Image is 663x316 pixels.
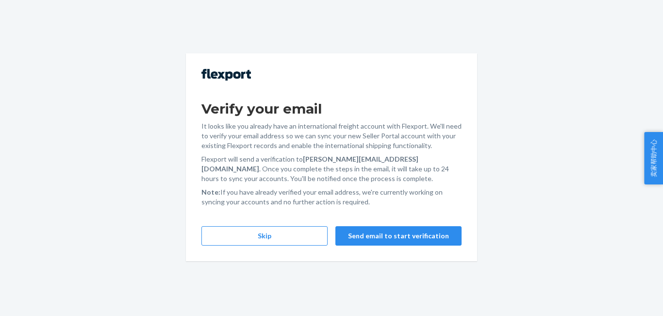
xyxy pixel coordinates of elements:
[201,187,462,207] p: If you have already verified your email address, we're currently working on syncing your accounts...
[201,121,462,150] p: It looks like you already have an international freight account with Flexport. We'll need to veri...
[644,132,663,184] button: 卖家帮助中心
[201,154,462,183] p: Flexport will send a verification to . Once you complete the steps in the email, it will take up ...
[201,69,251,81] img: Flexport logo
[201,188,220,196] strong: Note:
[335,226,462,246] button: Send email to start verification
[201,100,462,117] h1: Verify your email
[201,226,328,246] button: Skip
[201,155,418,173] strong: [PERSON_NAME][EMAIL_ADDRESS][DOMAIN_NAME]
